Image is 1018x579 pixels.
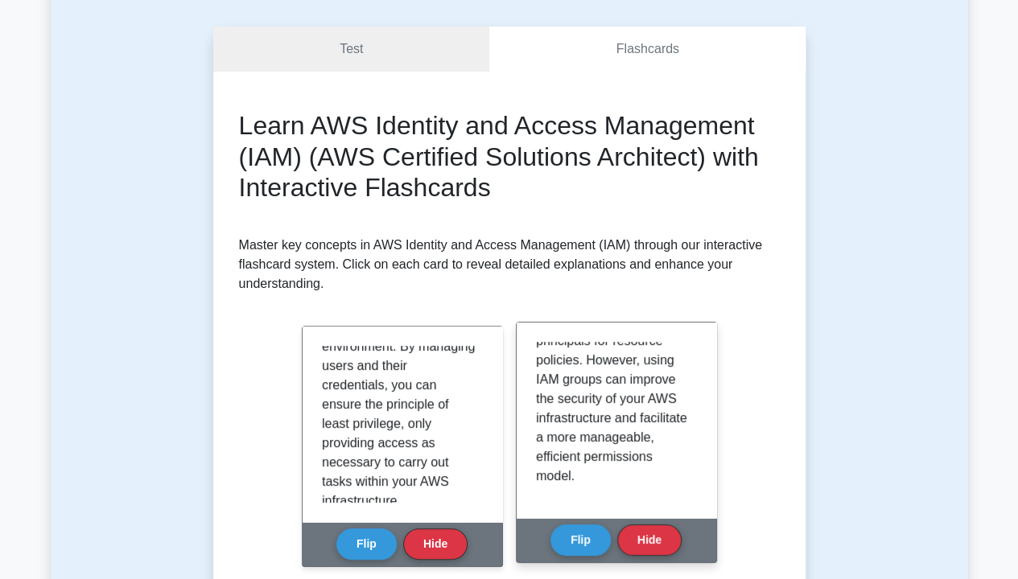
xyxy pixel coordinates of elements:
[213,27,490,72] a: Test
[403,528,468,560] button: Hide
[239,110,780,203] h2: Learn AWS Identity and Access Management (IAM) (AWS Certified Solutions Architect) with Interacti...
[550,524,611,556] button: Flip
[239,236,780,294] p: Master key concepts in AWS Identity and Access Management (IAM) through our interactive flashcard...
[336,528,397,560] button: Flip
[617,524,682,556] button: Hide
[489,27,805,72] a: Flashcards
